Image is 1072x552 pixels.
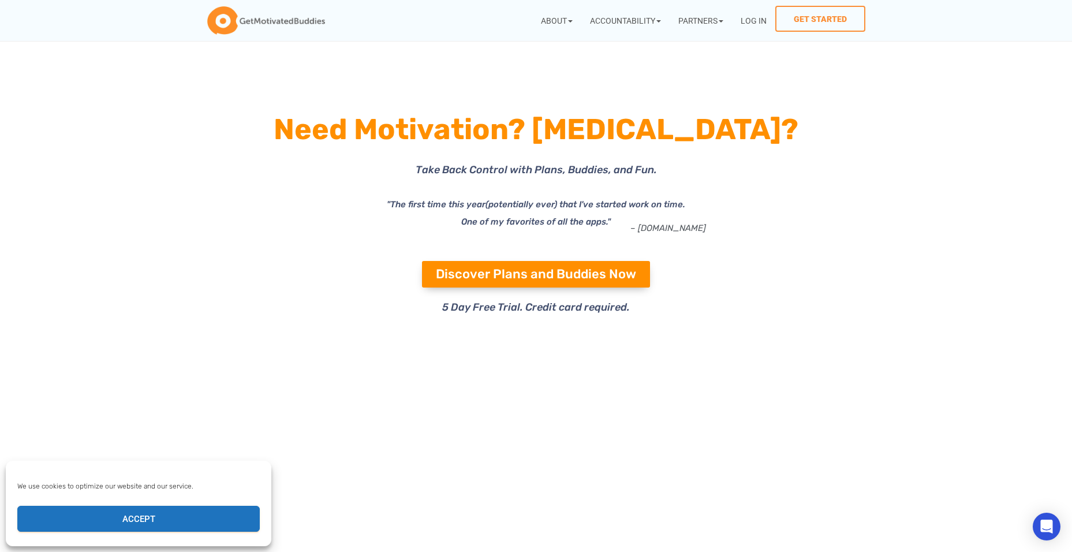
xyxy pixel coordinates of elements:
button: Accept [17,506,260,532]
span: Discover Plans and Buddies Now [436,268,636,281]
span: 5 Day Free Trial. Credit card required. [442,301,630,314]
div: We use cookies to optimize our website and our service. [17,481,259,491]
img: GetMotivatedBuddies [207,6,325,35]
i: (potentially ever) that I've started work on time. One of my favorites of all the apps." [461,199,685,227]
a: Log In [732,6,775,35]
div: Open Intercom Messenger [1033,513,1060,540]
a: Discover Plans and Buddies Now [422,261,650,288]
a: Get Started [775,6,865,32]
span: Take Back Control with Plans, Buddies, and Fun. [416,163,657,176]
a: About [532,6,581,35]
a: – [DOMAIN_NAME] [630,223,706,233]
a: Accountability [581,6,670,35]
i: "The first time this year [387,199,485,210]
a: Partners [670,6,732,35]
h1: Need Motivation? [MEDICAL_DATA]? [225,109,848,150]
